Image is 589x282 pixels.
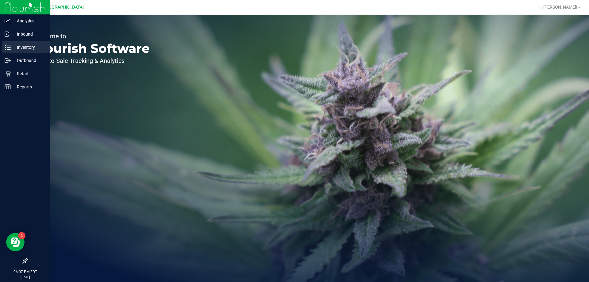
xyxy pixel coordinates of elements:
[5,71,11,77] inline-svg: Retail
[537,5,577,10] span: Hi, [PERSON_NAME]!
[33,33,150,39] p: Welcome to
[6,233,25,251] iframe: Resource center
[11,57,48,64] p: Outbound
[5,84,11,90] inline-svg: Reports
[11,70,48,77] p: Retail
[5,44,11,50] inline-svg: Inventory
[5,18,11,24] inline-svg: Analytics
[11,83,48,91] p: Reports
[5,57,11,64] inline-svg: Outbound
[42,5,84,10] span: [GEOGRAPHIC_DATA]
[11,44,48,51] p: Inventory
[3,269,48,275] p: 06:07 PM EDT
[33,42,150,55] p: Flourish Software
[33,58,150,64] p: Seed-to-Sale Tracking & Analytics
[11,17,48,25] p: Analytics
[18,232,25,239] iframe: Resource center unread badge
[5,31,11,37] inline-svg: Inbound
[11,30,48,38] p: Inbound
[3,275,48,279] p: [DATE]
